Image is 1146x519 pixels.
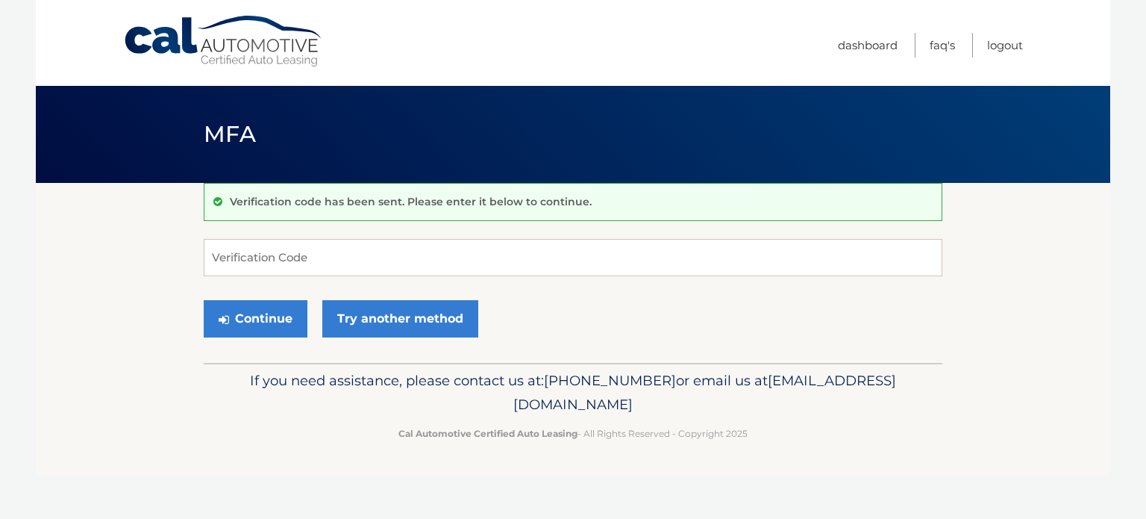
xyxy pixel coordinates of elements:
button: Continue [204,300,307,338]
span: [PHONE_NUMBER] [544,372,676,389]
p: Verification code has been sent. Please enter it below to continue. [230,195,592,208]
p: - All Rights Reserved - Copyright 2025 [213,426,933,441]
p: If you need assistance, please contact us at: or email us at [213,369,933,417]
a: Dashboard [838,33,898,58]
strong: Cal Automotive Certified Auto Leasing [398,428,577,439]
a: FAQ's [930,33,955,58]
a: Logout [987,33,1023,58]
span: MFA [204,120,256,148]
a: Cal Automotive [123,15,325,68]
input: Verification Code [204,239,942,276]
span: [EMAIL_ADDRESS][DOMAIN_NAME] [513,372,896,413]
a: Try another method [322,300,478,338]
